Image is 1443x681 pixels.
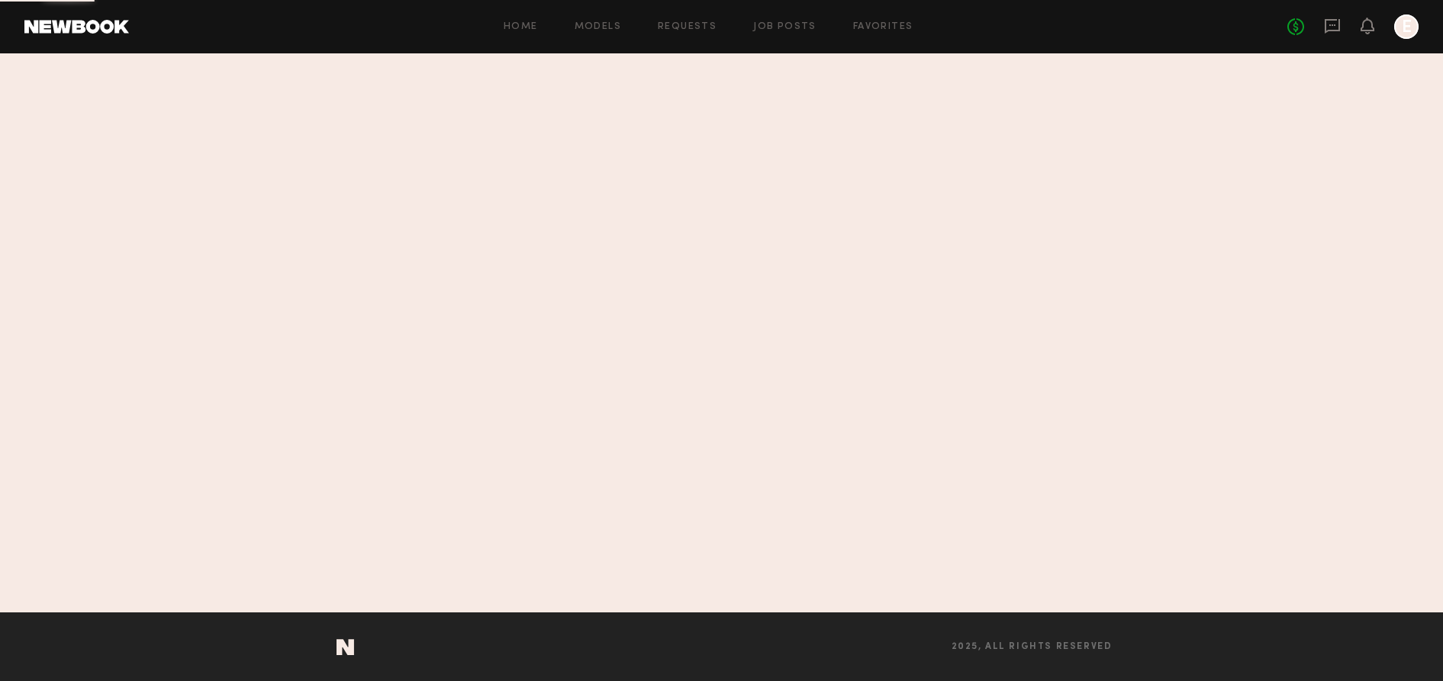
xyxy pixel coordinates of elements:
[853,22,913,32] a: Favorites
[658,22,717,32] a: Requests
[1394,14,1419,39] a: E
[504,22,538,32] a: Home
[952,642,1113,652] span: 2025, all rights reserved
[753,22,817,32] a: Job Posts
[575,22,621,32] a: Models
